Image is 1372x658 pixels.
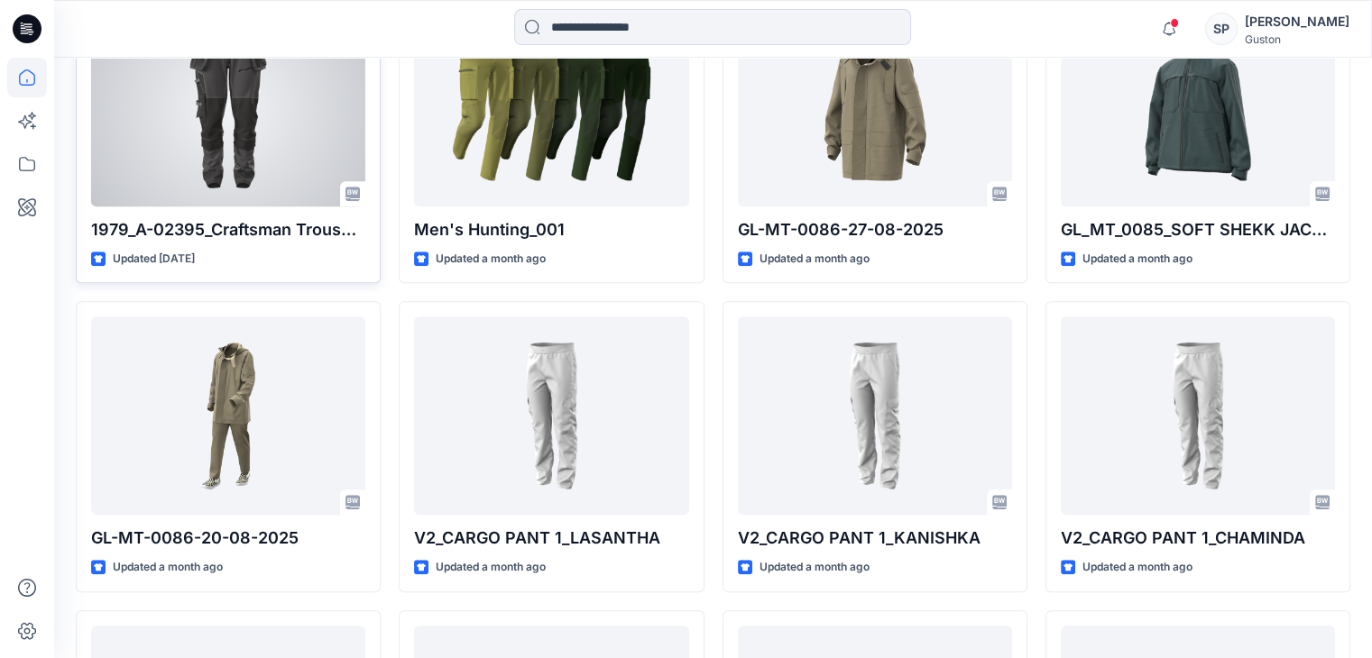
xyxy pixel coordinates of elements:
[760,558,870,577] p: Updated a month ago
[91,525,365,551] p: GL-MT-0086-20-08-2025
[1061,217,1335,242] p: GL_MT_0085_SOFT SHEKK JACKET
[760,250,870,269] p: Updated a month ago
[1082,250,1192,269] p: Updated a month ago
[1082,558,1192,577] p: Updated a month ago
[414,8,688,206] a: Men's Hunting_001
[738,8,1012,206] a: GL-MT-0086-27-08-2025
[738,217,1012,242] p: GL-MT-0086-27-08-2025
[113,250,195,269] p: Updated [DATE]
[738,316,1012,515] a: V2_CARGO PANT 1_KANISHKA
[1061,8,1335,206] a: GL_MT_0085_SOFT SHEKK JACKET
[1061,316,1335,515] a: V2_CARGO PANT 1_CHAMINDA
[738,525,1012,551] p: V2_CARGO PANT 1_KANISHKA
[91,217,365,242] p: 1979_A-02395_Craftsman Trousers Striker
[414,217,688,242] p: Men's Hunting_001
[414,525,688,551] p: V2_CARGO PANT 1_LASANTHA
[1061,525,1335,551] p: V2_CARGO PANT 1_CHAMINDA
[1245,11,1349,32] div: [PERSON_NAME]
[1205,13,1238,45] div: SP
[1245,32,1349,46] div: Guston
[414,316,688,515] a: V2_CARGO PANT 1_LASANTHA
[91,8,365,206] a: 1979_A-02395_Craftsman Trousers Striker
[113,558,223,577] p: Updated a month ago
[436,558,546,577] p: Updated a month ago
[91,316,365,515] a: GL-MT-0086-20-08-2025
[436,250,546,269] p: Updated a month ago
